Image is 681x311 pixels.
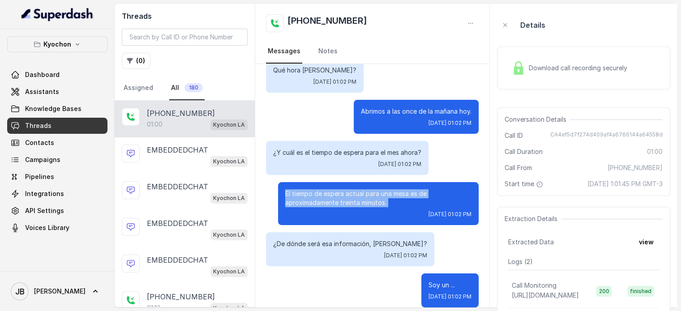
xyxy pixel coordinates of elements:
[25,104,81,113] span: Knowledge Bases
[7,67,107,83] a: Dashboard
[122,76,155,100] a: Assigned
[147,145,208,155] p: EMBEDDEDCHAT
[122,29,248,46] input: Search by Call ID or Phone Number
[213,267,245,276] p: Kyochon LA
[147,120,163,129] p: 01:00
[384,252,427,259] span: [DATE] 01:02 PM
[34,287,86,296] span: [PERSON_NAME]
[529,64,631,72] span: Download call recording securely
[647,147,663,156] span: 01:00
[505,147,543,156] span: Call Duration
[7,220,107,236] a: Voices Library
[213,120,245,129] p: Kyochon LA
[25,70,60,79] span: Dashboard
[505,179,545,188] span: Start time
[147,218,208,229] p: EMBEDDEDCHAT
[43,39,71,50] p: Kyochon
[634,234,659,250] button: view
[627,286,654,297] span: finished
[25,206,64,215] span: API Settings
[273,239,427,248] p: ¿De dónde será esa información, [PERSON_NAME]?
[266,39,479,64] nav: Tabs
[169,76,205,100] a: All180
[505,214,561,223] span: Extraction Details
[512,291,579,299] span: [URL][DOMAIN_NAME]
[7,169,107,185] a: Pipelines
[587,179,663,188] span: [DATE] 1:01:45 PM GMT-3
[428,119,471,127] span: [DATE] 01:02 PM
[147,181,208,192] p: EMBEDDEDCHAT
[213,230,245,239] p: Kyochon LA
[147,291,215,302] p: [PHONE_NUMBER]
[7,186,107,202] a: Integrations
[505,163,532,172] span: Call From
[122,53,150,69] button: (0)
[7,279,107,304] a: [PERSON_NAME]
[361,107,471,116] p: Abrimos a las once de la mañana hoy.
[21,7,94,21] img: light.svg
[25,87,59,96] span: Assistants
[508,238,554,247] span: Extracted Data
[285,189,471,207] p: El tiempo de espera actual para una mesa es de aproximadamente treinta minutos.
[378,161,421,168] span: [DATE] 01:02 PM
[25,155,60,164] span: Campaigns
[428,281,471,290] p: Soy un ...
[25,223,69,232] span: Voices Library
[508,257,659,266] p: Logs ( 2 )
[7,84,107,100] a: Assistants
[273,148,421,157] p: ¿Y cuál es el tiempo de espera para el mes ahora?
[317,39,339,64] a: Notes
[428,293,471,300] span: [DATE] 01:02 PM
[550,131,663,140] span: CA4ef5d7f274d409af4a6766144a64558d
[147,255,208,265] p: EMBEDDEDCHAT
[7,36,107,52] button: Kyochon
[608,163,663,172] span: [PHONE_NUMBER]
[122,76,248,100] nav: Tabs
[122,11,248,21] h2: Threads
[184,83,203,92] span: 180
[7,135,107,151] a: Contacts
[213,157,245,166] p: Kyochon LA
[15,287,25,296] text: JB
[25,189,64,198] span: Integrations
[25,172,54,181] span: Pipelines
[7,152,107,168] a: Campaigns
[313,78,356,85] span: [DATE] 01:02 PM
[505,115,570,124] span: Conversation Details
[505,131,523,140] span: Call ID
[512,281,557,290] p: Call Monitoring
[266,39,302,64] a: Messages
[7,101,107,117] a: Knowledge Bases
[7,203,107,219] a: API Settings
[25,121,51,130] span: Threads
[213,194,245,203] p: Kyochon LA
[428,211,471,218] span: [DATE] 01:02 PM
[273,66,356,75] p: Qué hora [PERSON_NAME]?
[287,14,367,32] h2: [PHONE_NUMBER]
[520,20,545,30] p: Details
[596,286,612,297] span: 200
[147,108,215,119] p: [PHONE_NUMBER]
[512,61,525,75] img: Lock Icon
[7,118,107,134] a: Threads
[25,138,54,147] span: Contacts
